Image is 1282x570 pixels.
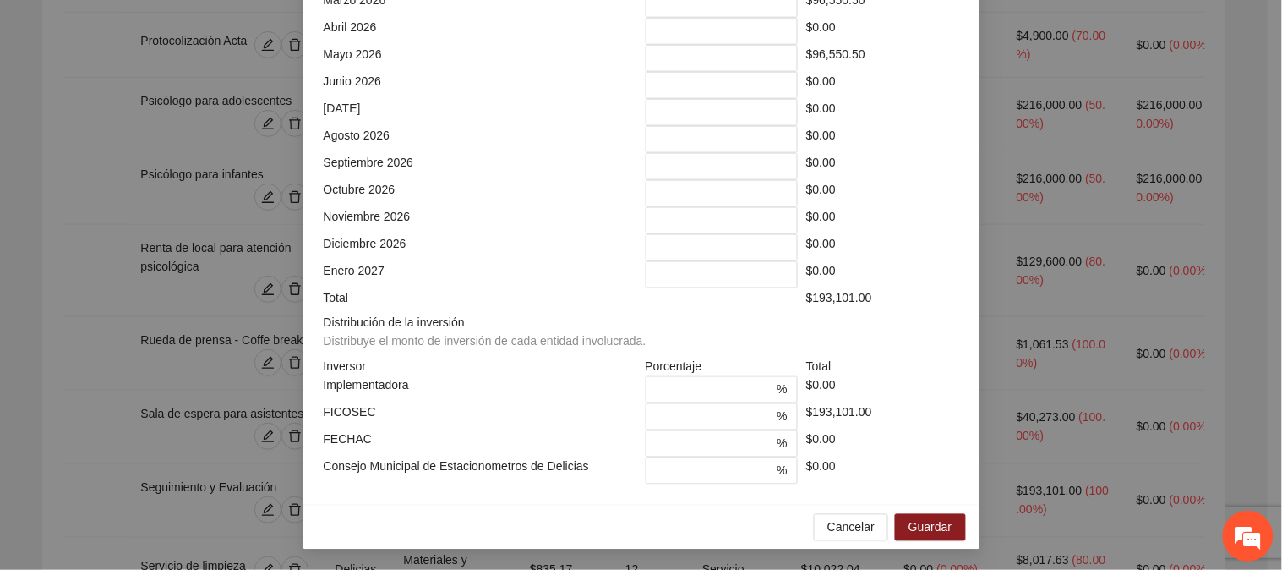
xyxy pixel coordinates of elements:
div: [DATE] [319,99,641,126]
span: % [777,381,788,399]
div: Total [802,358,963,376]
div: $0.00 [802,207,963,234]
div: FECHAC [319,430,641,458]
div: $0.00 [802,458,963,485]
div: $96,550.50 [802,45,963,72]
div: Octubre 2026 [319,180,641,207]
div: $0.00 [802,153,963,180]
div: Porcentaje [641,358,803,376]
button: Guardar [895,514,965,541]
span: Guardar [908,518,952,537]
div: Chatee con nosotros ahora [88,86,284,108]
span: Cancelar [827,518,875,537]
div: Total [319,288,641,307]
div: Abril 2026 [319,18,641,45]
div: Inversor [319,358,641,376]
div: Noviembre 2026 [319,207,641,234]
div: $0.00 [802,376,963,403]
div: Septiembre 2026 [319,153,641,180]
div: Diciembre 2026 [319,234,641,261]
div: Consejo Municipal de Estacionometros de Delicias [319,458,641,485]
div: FICOSEC [319,403,641,430]
div: Junio 2026 [319,72,641,99]
div: $0.00 [802,261,963,288]
div: $0.00 [802,180,963,207]
div: Enero 2027 [319,261,641,288]
div: $193,101.00 [802,403,963,430]
div: $0.00 [802,430,963,458]
span: Estamos en línea. [98,188,233,359]
div: $0.00 [802,72,963,99]
div: $0.00 [802,18,963,45]
span: Distribuye el monto de inversión de cada entidad involucrada. [324,335,646,348]
div: $0.00 [802,234,963,261]
span: % [777,408,788,426]
button: Cancelar [814,514,888,541]
div: $0.00 [802,126,963,153]
div: Implementadora [319,376,641,403]
span: Distribución de la inversión [324,314,653,351]
div: Mayo 2026 [319,45,641,72]
span: % [777,462,788,480]
div: $193,101.00 [802,288,963,307]
div: Agosto 2026 [319,126,641,153]
textarea: Escriba su mensaje y pulse “Intro” [8,386,322,445]
div: $0.00 [802,99,963,126]
span: % [777,435,788,453]
div: Minimizar ventana de chat en vivo [277,8,318,49]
